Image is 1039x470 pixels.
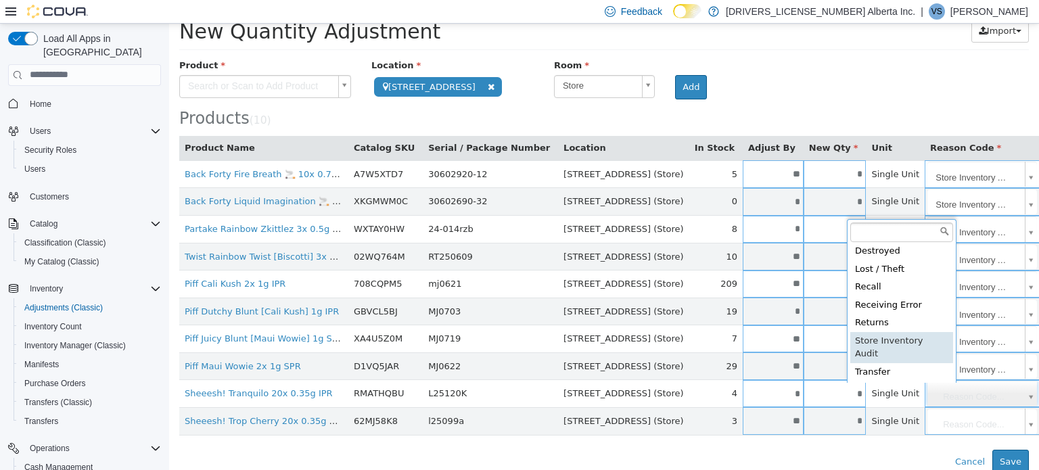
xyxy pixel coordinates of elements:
[24,188,161,205] span: Customers
[621,5,662,18] span: Feedback
[14,336,166,355] button: Inventory Manager (Classic)
[921,3,923,20] p: |
[24,189,74,205] a: Customers
[24,237,106,248] span: Classification (Classic)
[24,321,82,332] span: Inventory Count
[24,145,76,156] span: Security Roles
[14,355,166,374] button: Manifests
[726,3,915,20] p: [DRIVERS_LICENSE_NUMBER] Alberta Inc.
[24,378,86,389] span: Purchase Orders
[673,4,701,18] input: Dark Mode
[14,233,166,252] button: Classification (Classic)
[30,283,63,294] span: Inventory
[30,218,57,229] span: Catalog
[19,319,161,335] span: Inventory Count
[24,359,59,370] span: Manifests
[24,216,161,232] span: Catalog
[673,18,674,19] span: Dark Mode
[14,141,166,160] button: Security Roles
[24,256,99,267] span: My Catalog (Classic)
[24,123,161,139] span: Users
[14,393,166,412] button: Transfers (Classic)
[24,397,92,408] span: Transfers (Classic)
[19,161,161,177] span: Users
[19,300,161,316] span: Adjustments (Classic)
[27,5,88,18] img: Cova
[929,3,945,20] div: Victor Sandoval Ortiz
[19,254,105,270] a: My Catalog (Classic)
[681,237,784,255] div: Lost / Theft
[19,337,131,354] a: Inventory Manager (Classic)
[681,273,784,291] div: Receiving Error
[30,126,51,137] span: Users
[19,319,87,335] a: Inventory Count
[931,3,942,20] span: VS
[19,142,82,158] a: Security Roles
[24,95,161,112] span: Home
[19,337,161,354] span: Inventory Manager (Classic)
[681,339,784,358] div: Transfer
[30,191,69,202] span: Customers
[3,94,166,114] button: Home
[14,252,166,271] button: My Catalog (Classic)
[38,32,161,59] span: Load All Apps in [GEOGRAPHIC_DATA]
[24,302,103,313] span: Adjustments (Classic)
[14,317,166,336] button: Inventory Count
[681,218,784,237] div: Destroyed
[19,394,97,410] a: Transfers (Classic)
[19,254,161,270] span: My Catalog (Classic)
[681,308,784,339] div: Store Inventory Audit
[950,3,1028,20] p: [PERSON_NAME]
[24,416,58,427] span: Transfers
[14,412,166,431] button: Transfers
[19,394,161,410] span: Transfers (Classic)
[24,440,75,456] button: Operations
[24,216,63,232] button: Catalog
[30,99,51,110] span: Home
[19,375,161,392] span: Purchase Orders
[30,443,70,454] span: Operations
[3,279,166,298] button: Inventory
[19,161,51,177] a: Users
[24,281,68,297] button: Inventory
[19,413,64,429] a: Transfers
[19,300,108,316] a: Adjustments (Classic)
[3,439,166,458] button: Operations
[681,254,784,273] div: Recall
[19,235,112,251] a: Classification (Classic)
[24,164,45,174] span: Users
[14,298,166,317] button: Adjustments (Classic)
[24,96,57,112] a: Home
[3,122,166,141] button: Users
[14,160,166,179] button: Users
[24,440,161,456] span: Operations
[19,356,161,373] span: Manifests
[3,214,166,233] button: Catalog
[24,340,126,351] span: Inventory Manager (Classic)
[14,374,166,393] button: Purchase Orders
[19,142,161,158] span: Security Roles
[19,356,64,373] a: Manifests
[19,375,91,392] a: Purchase Orders
[19,235,161,251] span: Classification (Classic)
[3,187,166,206] button: Customers
[24,123,56,139] button: Users
[681,290,784,308] div: Returns
[19,413,161,429] span: Transfers
[24,281,161,297] span: Inventory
